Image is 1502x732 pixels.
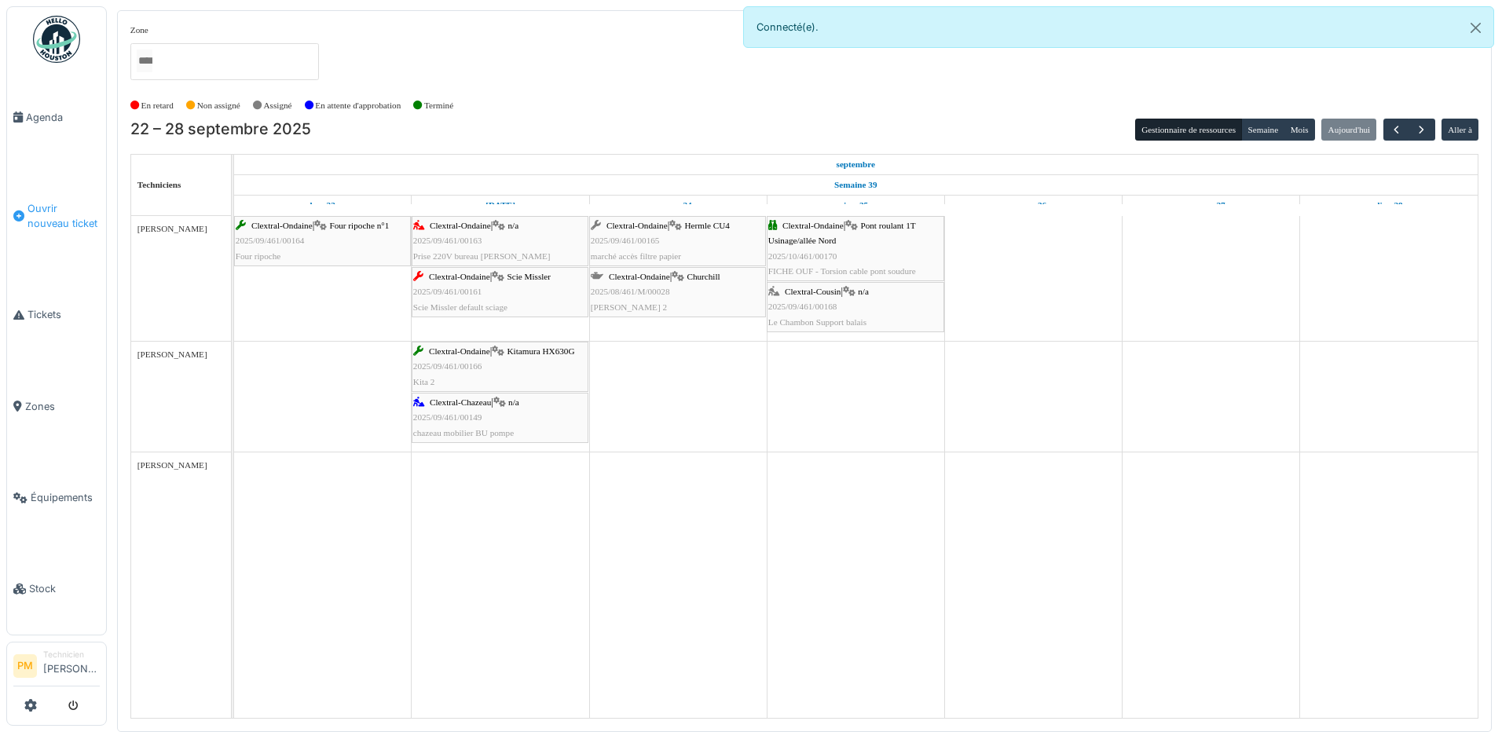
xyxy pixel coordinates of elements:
[1458,7,1493,49] button: Close
[413,395,587,441] div: |
[329,221,389,230] span: Four ripoche n°1
[7,163,106,269] a: Ouvrir nouveau ticket
[413,302,507,312] span: Scie Missler default sciage
[591,236,660,245] span: 2025/09/461/00165
[768,284,943,330] div: |
[591,302,667,312] span: [PERSON_NAME] 2
[591,251,681,261] span: marché accès filtre papier
[482,196,519,215] a: 23 septembre 2025
[137,224,207,233] span: [PERSON_NAME]
[413,287,482,296] span: 2025/09/461/00161
[507,221,518,230] span: n/a
[413,344,587,390] div: |
[507,346,574,356] span: Kitamura HX630G
[743,6,1494,48] div: Connecté(e).
[7,452,106,544] a: Équipements
[315,99,401,112] label: En attente d'approbation
[782,221,844,230] span: Clextral-Ondaine
[27,201,100,231] span: Ouvrir nouveau ticket
[25,399,100,414] span: Zones
[137,350,207,359] span: [PERSON_NAME]
[1241,119,1284,141] button: Semaine
[1383,119,1409,141] button: Précédent
[591,218,764,264] div: |
[684,221,729,230] span: Hermle CU4
[130,120,311,139] h2: 22 – 28 septembre 2025
[1193,196,1229,215] a: 27 septembre 2025
[429,346,490,356] span: Clextral-Ondaine
[839,196,872,215] a: 25 septembre 2025
[1442,119,1478,141] button: Aller à
[1284,119,1315,141] button: Mois
[429,272,490,281] span: Clextral-Ondaine
[413,377,435,386] span: Kita 2
[508,397,519,407] span: n/a
[197,99,240,112] label: Non assigné
[687,272,720,281] span: Churchill
[413,269,587,315] div: |
[1135,119,1242,141] button: Gestionnaire de ressources
[430,221,491,230] span: Clextral-Ondaine
[609,272,670,281] span: Clextral-Ondaine
[141,99,174,112] label: En retard
[413,412,482,422] span: 2025/09/461/00149
[1321,119,1376,141] button: Aujourd'hui
[236,236,305,245] span: 2025/09/461/00164
[236,218,409,264] div: |
[7,544,106,635] a: Stock
[251,221,313,230] span: Clextral-Ondaine
[661,196,696,215] a: 24 septembre 2025
[833,155,880,174] a: 22 septembre 2025
[7,361,106,452] a: Zones
[137,180,181,189] span: Techniciens
[130,24,148,37] label: Zone
[43,649,100,683] li: [PERSON_NAME]
[768,266,916,276] span: FICHE OUF - Torsion cable pont soudure
[413,236,482,245] span: 2025/09/461/00163
[13,654,37,678] li: PM
[236,251,280,261] span: Four ripoche
[413,251,551,261] span: Prise 220V bureau [PERSON_NAME]
[768,218,943,279] div: |
[858,287,869,296] span: n/a
[768,317,866,327] span: Le Chambon Support balais
[413,428,514,437] span: chazeau mobilier BU pompe
[1409,119,1434,141] button: Suivant
[830,175,881,195] a: Semaine 39
[430,397,491,407] span: Clextral-Chazeau
[768,302,837,311] span: 2025/09/461/00168
[29,581,100,596] span: Stock
[413,218,587,264] div: |
[424,99,453,112] label: Terminé
[27,307,100,322] span: Tickets
[26,110,100,125] span: Agenda
[606,221,668,230] span: Clextral-Ondaine
[13,649,100,686] a: PM Technicien[PERSON_NAME]
[31,490,100,505] span: Équipements
[591,269,764,315] div: |
[591,287,670,296] span: 2025/08/461/M/00028
[7,269,106,361] a: Tickets
[413,361,482,371] span: 2025/09/461/00166
[1017,196,1051,215] a: 26 septembre 2025
[768,251,837,261] span: 2025/10/461/00170
[507,272,551,281] span: Scie Missler
[785,287,841,296] span: Clextral-Cousin
[1371,196,1406,215] a: 28 septembre 2025
[7,71,106,163] a: Agenda
[137,460,207,470] span: [PERSON_NAME]
[33,16,80,63] img: Badge_color-CXgf-gQk.svg
[264,99,292,112] label: Assigné
[306,196,339,215] a: 22 septembre 2025
[43,649,100,661] div: Technicien
[137,49,152,72] input: Tous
